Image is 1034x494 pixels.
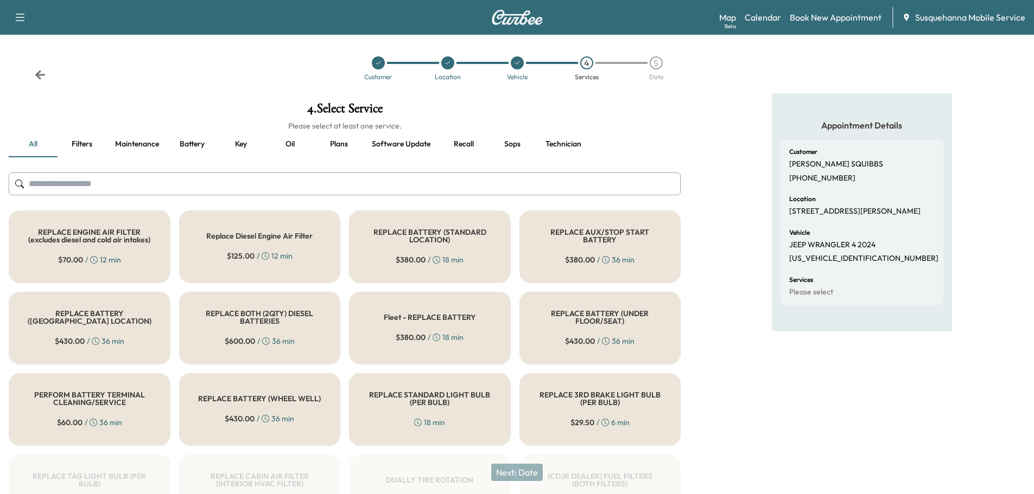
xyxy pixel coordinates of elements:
[789,277,813,283] h6: Services
[198,395,321,402] h5: REPLACE BATTERY (WHEEL WELL)
[9,131,681,157] div: basic tabs example
[537,131,590,157] button: Technician
[225,336,255,347] span: $ 600.00
[565,254,595,265] span: $ 380.00
[206,232,313,240] h5: Replace Diesel Engine Air Filter
[649,74,663,80] div: Date
[719,11,736,24] a: MapBeta
[396,254,426,265] span: $ 380.00
[9,120,681,131] h6: Please select at least one service.
[168,131,217,157] button: Battery
[537,228,663,243] h5: REPLACE AUX/STOP START BATTERY
[58,254,121,265] div: / 12 min
[537,310,663,325] h5: REPLACE BATTERY (UNDER FLOOR/SEAT)
[565,336,635,347] div: / 36 min
[790,11,881,24] a: Book New Appointment
[384,313,476,321] h5: Fleet - REPLACE BATTERY
[725,22,736,30] div: Beta
[265,131,314,157] button: Oil
[225,336,295,347] div: / 36 min
[225,413,294,424] div: / 36 min
[364,74,392,80] div: Customer
[789,254,938,264] p: [US_VEHICLE_IDENTIFICATION_NUMBER]
[575,74,599,80] div: Services
[915,11,1025,24] span: Susquehanna Mobile Service
[9,102,681,120] h1: 4 . Select Service
[396,332,426,343] span: $ 380.00
[106,131,168,157] button: Maintenance
[745,11,781,24] a: Calendar
[57,417,83,428] span: $ 60.00
[565,254,635,265] div: / 36 min
[197,310,323,325] h5: REPLACE BOTH (2QTY) DIESEL BATTERIES
[27,228,153,243] h5: REPLACE ENGINE AIR FILTER (excludes diesel and cold air intakes)
[217,131,265,157] button: Key
[414,417,445,428] div: 18 min
[58,254,83,265] span: $ 70.00
[367,391,493,406] h5: REPLACE STANDARD LIGHT BULB (PER BULB)
[225,413,255,424] span: $ 430.00
[789,229,810,236] h6: Vehicle
[439,131,488,157] button: Recall
[27,310,153,325] h5: REPLACE BATTERY ([GEOGRAPHIC_DATA] LOCATION)
[435,74,461,80] div: Location
[650,56,663,69] div: 5
[789,207,921,216] p: [STREET_ADDRESS][PERSON_NAME]
[55,336,124,347] div: / 36 min
[363,131,439,157] button: Software update
[537,391,663,406] h5: REPLACE 3RD BRAKE LIGHT BULB (PER BULB)
[58,131,106,157] button: Filters
[27,391,153,406] h5: PERFORM BATTERY TERMINAL CLEANING/SERVICE
[789,240,876,250] p: JEEP WRANGLER 4 2024
[580,56,593,69] div: 4
[55,336,85,347] span: $ 430.00
[9,131,58,157] button: all
[35,69,46,80] div: Back
[507,74,528,80] div: Vehicle
[396,332,464,343] div: / 18 min
[789,159,883,169] p: [PERSON_NAME] SQUIBBS
[491,10,543,25] img: Curbee Logo
[367,228,493,243] h5: REPLACE BATTERY (STANDARD LOCATION)
[789,287,833,297] p: Please select
[396,254,464,265] div: / 18 min
[781,119,943,131] h5: Appointment Details
[227,251,255,261] span: $ 125.00
[570,417,630,428] div: / 6 min
[565,336,595,347] span: $ 430.00
[570,417,594,428] span: $ 29.50
[488,131,537,157] button: Sops
[227,251,293,261] div: / 12 min
[789,196,816,202] h6: Location
[789,149,817,155] h6: Customer
[314,131,363,157] button: Plans
[57,417,122,428] div: / 36 min
[789,174,855,183] p: [PHONE_NUMBER]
